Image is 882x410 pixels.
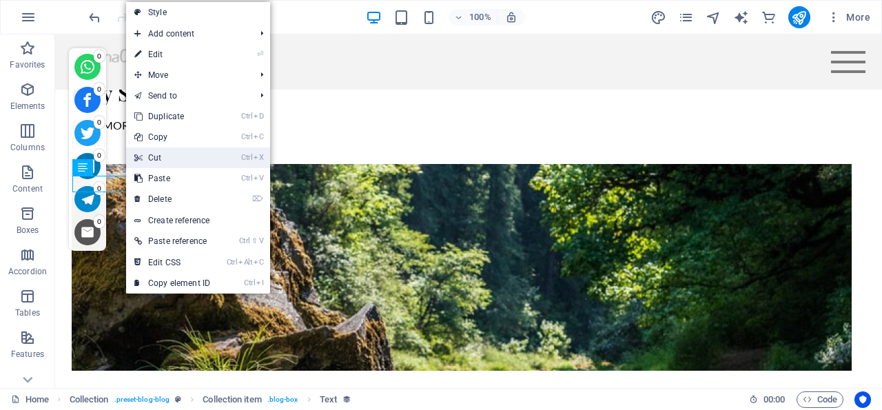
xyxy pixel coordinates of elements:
[241,112,252,121] i: Ctrl
[254,132,263,141] i: C
[241,174,252,183] i: Ctrl
[761,9,777,25] button: commerce
[86,9,103,25] button: undo
[126,168,218,189] a: CtrlVPaste
[241,132,252,141] i: Ctrl
[252,194,263,203] i: ⌦
[126,85,249,106] a: Send to
[126,147,218,168] a: CtrlXCut
[126,127,218,147] a: CtrlCCopy
[342,395,351,404] i: This element is bound to a collection
[706,9,722,25] button: navigator
[10,59,45,70] p: Favorites
[126,231,218,252] a: Ctrl⇧VPaste reference
[227,258,238,267] i: Ctrl
[126,210,270,231] a: Create reference
[749,391,786,408] h6: Session time
[267,391,298,408] span: . blog-box
[126,2,270,23] a: Style
[449,9,498,25] button: 100%
[788,6,810,28] button: publish
[821,6,876,28] button: More
[252,236,258,245] i: ⇧
[678,9,695,25] button: pages
[244,278,255,287] i: Ctrl
[650,10,666,25] i: Design (Ctrl+Alt+Y)
[706,10,721,25] i: Navigator
[15,307,40,318] p: Tables
[12,183,43,194] p: Content
[203,391,261,408] span: Click to select. Double-click to edit
[803,391,837,408] span: Code
[70,391,109,408] span: Click to select. Double-click to edit
[650,9,667,25] button: design
[10,142,45,153] p: Columns
[827,10,870,24] span: More
[10,101,45,112] p: Elements
[126,189,218,209] a: ⌦Delete
[239,236,250,245] i: Ctrl
[761,10,777,25] i: Commerce
[257,50,263,59] i: ⏎
[259,236,263,245] i: V
[114,391,170,408] span: . preset-blog-blog
[320,391,337,408] span: Click to select. Double-click to edit
[126,106,218,127] a: CtrlDDuplicate
[254,153,263,162] i: X
[175,396,181,403] i: This element is a customizable preset
[733,9,750,25] button: text_generator
[854,391,871,408] button: Usercentrics
[256,278,263,287] i: I
[70,391,352,408] nav: breadcrumb
[17,225,39,236] p: Boxes
[469,9,491,25] h6: 100%
[11,391,49,408] a: Click to cancel selection. Double-click to open Pages
[126,44,218,65] a: ⏎Edit
[791,10,807,25] i: Publish
[11,349,44,360] p: Features
[797,391,843,408] button: Code
[126,65,249,85] span: Move
[8,266,47,277] p: Accordion
[733,10,749,25] i: AI Writer
[87,10,103,25] i: Undo: Change link (Ctrl+Z)
[254,258,263,267] i: C
[773,394,775,404] span: :
[254,174,263,183] i: V
[763,391,785,408] span: 00 00
[254,112,263,121] i: D
[126,252,218,273] a: CtrlAltCEdit CSS
[126,273,218,294] a: CtrlICopy element ID
[238,258,252,267] i: Alt
[126,23,249,44] span: Add content
[241,153,252,162] i: Ctrl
